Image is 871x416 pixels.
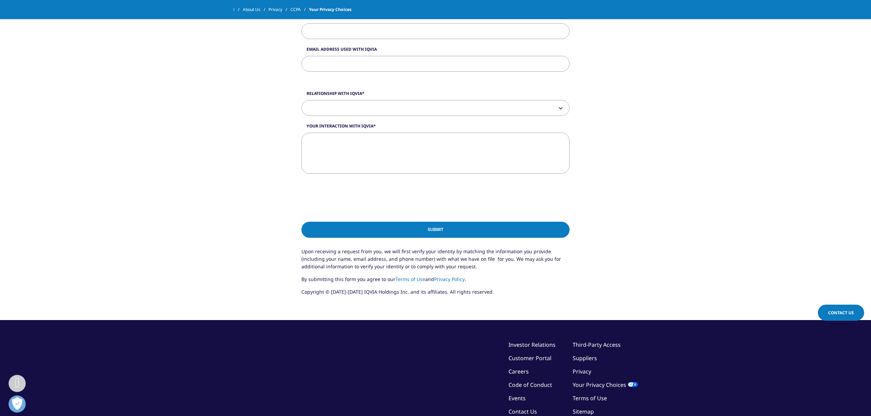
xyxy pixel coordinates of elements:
a: Investor Relations [509,341,556,348]
a: Contact Us [818,305,864,321]
a: Terms of Use [395,276,425,282]
label: Relationship with IQVIA [301,90,570,100]
span: Your Privacy Choices [309,3,351,16]
a: About Us [243,3,269,16]
p: Copyright © [DATE]-[DATE] IQVIA Holdings Inc. and its affiliates. All rights reserved. [301,288,570,301]
a: Third-Party Access [573,341,621,348]
a: Privacy Policy [434,276,465,282]
label: Email Address Used with IQVIA [301,46,570,56]
a: Terms of Use [573,394,607,402]
a: Privacy [573,368,591,375]
a: Careers [509,368,529,375]
span: Contact Us [828,310,854,316]
a: Customer Portal [509,354,551,362]
a: Sitemap [573,408,594,415]
a: CCPA [290,3,309,16]
input: Submit [301,222,570,238]
label: Your Interaction with IQVIA [301,123,570,133]
a: Contact Us [509,408,537,415]
a: Suppliers [573,354,597,362]
p: By submitting this form you agree to our and . [301,276,570,288]
button: Abrir preferencias [9,395,26,413]
p: Upon receiving a request from you, we will first verify your identity by matching the information... [301,248,570,276]
a: Your Privacy Choices [573,381,638,389]
iframe: reCAPTCHA [301,181,406,208]
a: Events [509,394,526,402]
a: Code of Conduct [509,381,552,389]
a: Privacy [269,3,290,16]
